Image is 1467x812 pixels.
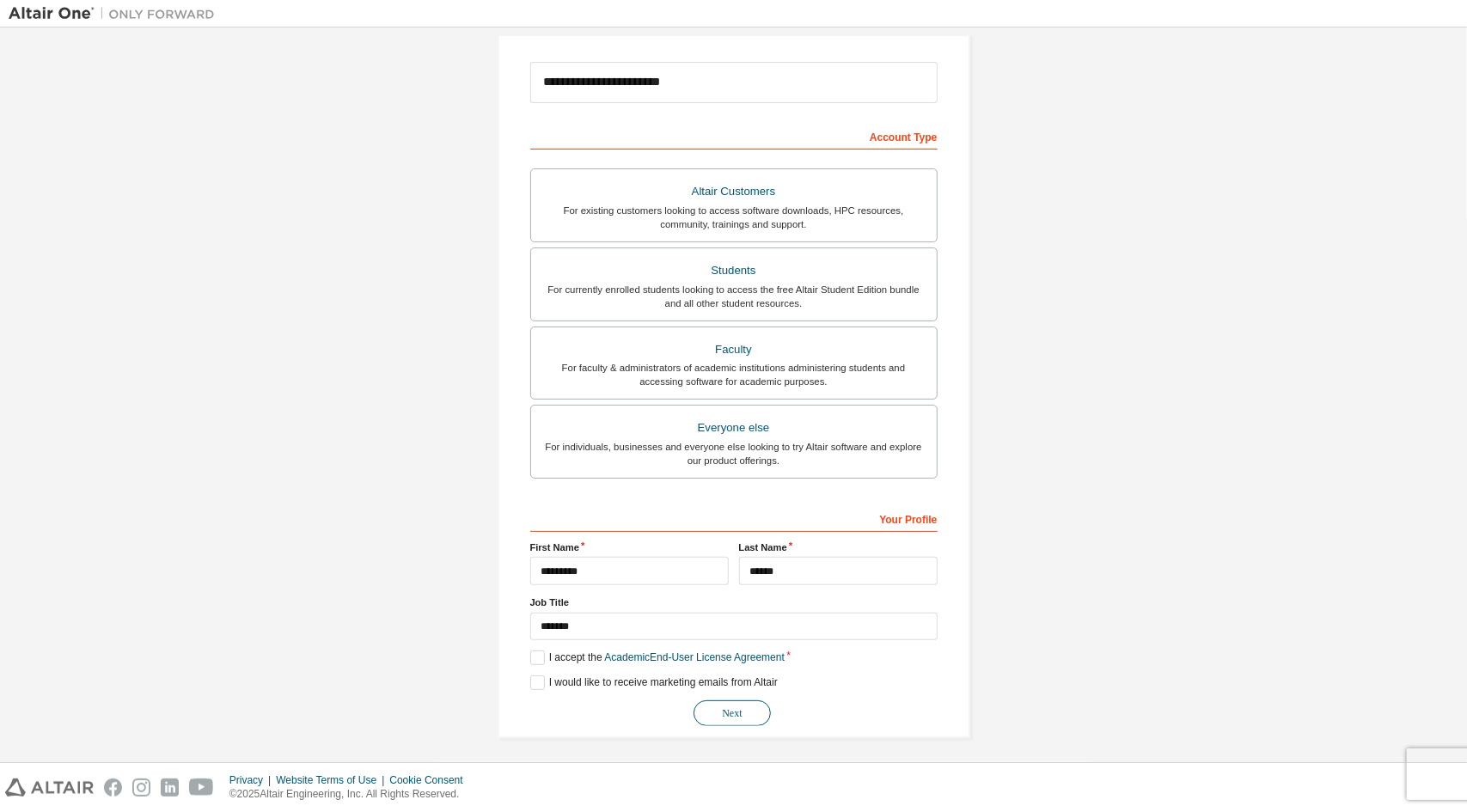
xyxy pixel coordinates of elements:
label: Last Name [739,540,938,554]
img: altair_logo.svg [5,778,94,797]
label: First Name [530,540,729,554]
img: linkedin.svg [161,778,179,797]
div: Faculty [541,338,926,362]
div: For faculty & administrators of academic institutions administering students and accessing softwa... [541,361,926,388]
img: facebook.svg [104,778,122,797]
div: For existing customers looking to access software downloads, HPC resources, community, trainings ... [541,204,926,231]
div: For individuals, businesses and everyone else looking to try Altair software and explore our prod... [541,440,926,467]
a: Academic End-User License Agreement [605,651,785,663]
img: Altair One [9,5,223,22]
div: Website Terms of Use [276,773,389,787]
div: Cookie Consent [389,773,473,787]
label: Job Title [530,595,938,609]
button: Next [694,700,771,726]
label: I would like to receive marketing emails from Altair [530,675,778,690]
div: Privacy [229,773,276,787]
div: Your Profile [530,504,938,532]
div: Altair Customers [541,180,926,204]
img: instagram.svg [132,778,150,797]
div: Students [541,259,926,283]
p: © 2025 Altair Engineering, Inc. All Rights Reserved. [229,787,474,802]
div: Account Type [530,122,938,150]
img: youtube.svg [189,778,214,797]
label: I accept the [530,650,785,665]
div: For currently enrolled students looking to access the free Altair Student Edition bundle and all ... [541,283,926,310]
div: Everyone else [541,416,926,440]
